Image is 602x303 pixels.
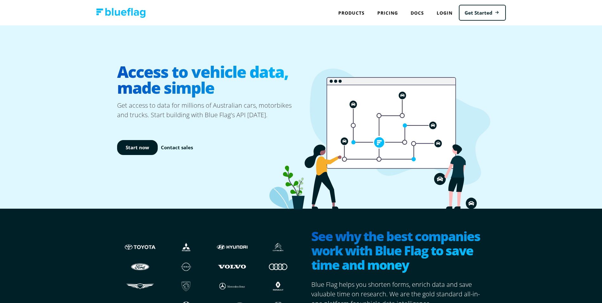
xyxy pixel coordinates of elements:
[169,280,203,292] img: Peugeot logo
[261,260,295,273] img: Audi logo
[404,6,430,19] a: Docs
[123,280,157,292] img: Genesis logo
[332,6,371,19] div: Products
[169,260,203,273] img: Nissan logo
[123,241,157,253] img: Toyota logo
[169,241,203,253] img: Mistubishi logo
[123,260,157,273] img: Ford logo
[215,241,249,253] img: Hyundai logo
[261,280,295,292] img: Renault logo
[311,229,485,273] h2: See why the best companies work with Blue Flag to save time and money
[459,5,506,21] a: Get Started
[96,8,146,18] img: Blue Flag logo
[371,6,404,19] a: Pricing
[430,6,459,19] a: Login to Blue Flag application
[215,280,249,292] img: Mercedes logo
[261,241,295,253] img: Citroen logo
[117,140,158,155] a: Start now
[161,144,193,151] a: Contact sales
[117,101,301,120] p: Get access to data for millions of Australian cars, motorbikes and trucks. Start building with Bl...
[215,260,249,273] img: Volvo logo
[117,59,301,101] h1: Access to vehicle data, made simple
